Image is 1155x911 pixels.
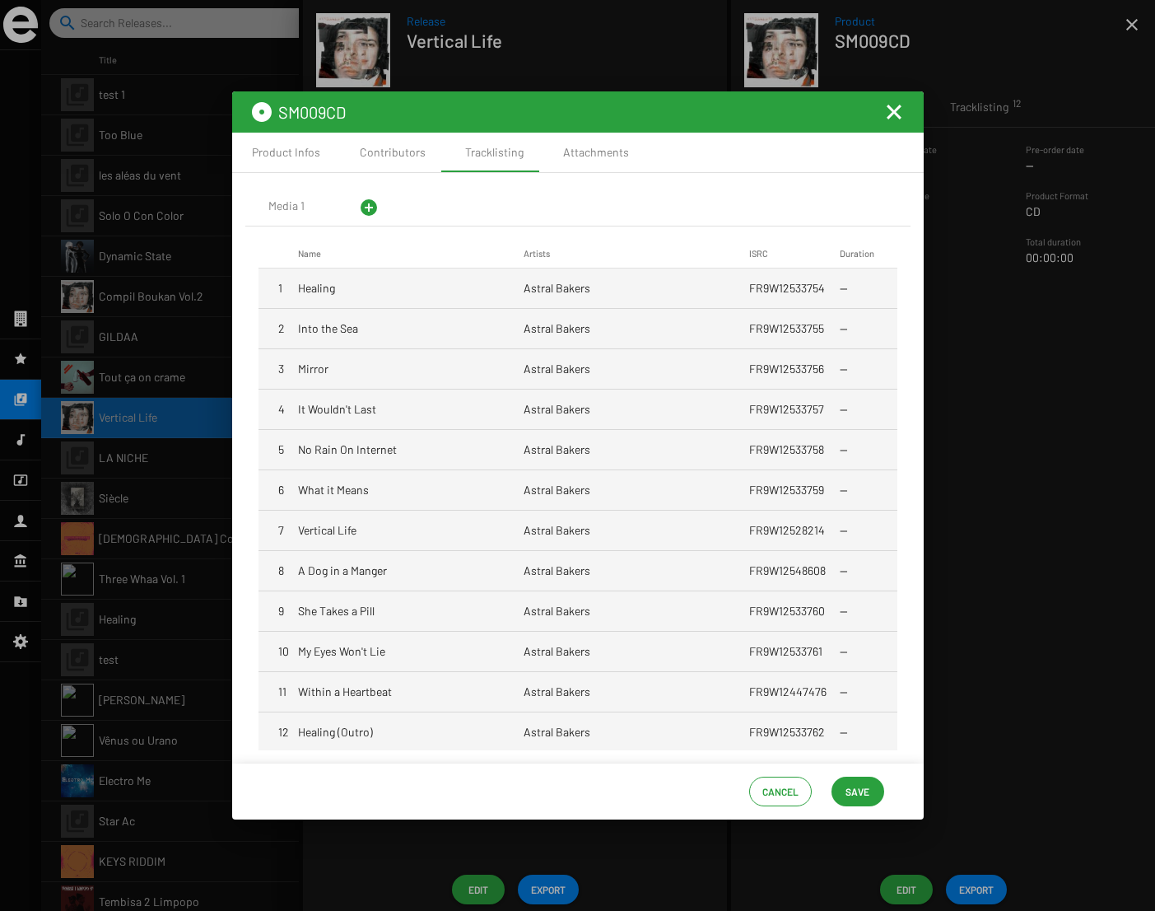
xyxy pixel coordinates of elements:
[258,632,298,671] mat-cell: 10
[840,672,897,712] mat-cell: --
[258,390,298,429] mat-cell: 4
[298,441,397,458] span: No Rain On Internet
[298,603,375,619] span: She Takes a Pill
[762,777,799,806] span: Cancel
[749,632,840,671] mat-cell: FR9W12533761
[840,240,897,268] mat-header-cell: Duration
[258,591,298,631] mat-cell: 9
[359,198,379,217] mat-icon: add_circle
[840,591,897,631] mat-cell: --
[845,777,869,806] span: Save
[465,144,524,161] div: Tracklisting
[278,102,346,122] span: SM009CD
[360,144,426,161] div: Contributors
[524,309,749,348] mat-cell: Astral Bakers
[258,712,298,752] mat-cell: 12
[524,430,749,470] mat-cell: Astral Bakers
[563,144,629,161] div: Attachments
[749,712,840,752] mat-cell: FR9W12533762
[298,522,356,539] span: Vertical Life
[840,470,897,510] mat-cell: --
[258,430,298,470] mat-cell: 5
[749,349,840,389] mat-cell: FR9W12533756
[524,712,749,752] mat-cell: Astral Bakers
[749,470,840,510] mat-cell: FR9W12533759
[298,361,328,377] span: Mirror
[258,511,298,550] mat-cell: 7
[840,309,897,348] mat-cell: --
[258,349,298,389] mat-cell: 3
[749,777,812,806] button: Cancel
[840,430,897,470] mat-cell: --
[524,269,749,308] mat-cell: Astral Bakers
[749,269,840,308] mat-cell: FR9W12533754
[252,144,320,161] div: Product Infos
[298,563,387,579] span: A Dog in a Manger
[258,672,298,712] mat-cell: 11
[298,320,358,337] span: Into the Sea
[831,777,884,806] button: Save
[524,551,749,591] mat-cell: Astral Bakers
[749,672,840,712] mat-cell: FR9W12447476
[524,349,749,389] mat-cell: Astral Bakers
[298,280,335,297] span: Healing
[298,401,376,418] span: It Wouldn't Last
[298,684,392,700] span: Within a Heartbeat
[524,632,749,671] mat-cell: Astral Bakers
[749,551,840,591] mat-cell: FR9W12548608
[840,551,897,591] mat-cell: --
[298,643,385,660] span: My Eyes Won't Lie
[524,511,749,550] mat-cell: Astral Bakers
[749,240,840,268] mat-header-cell: ISRC
[840,349,897,389] mat-cell: --
[840,632,897,671] mat-cell: --
[524,591,749,631] mat-cell: Astral Bakers
[749,511,840,550] mat-cell: FR9W12528214
[840,390,897,429] mat-cell: --
[749,390,840,429] mat-cell: FR9W12533757
[268,198,305,214] div: Media 1
[749,430,840,470] mat-cell: FR9W12533758
[524,672,749,712] mat-cell: Astral Bakers
[258,269,298,308] mat-cell: 1
[258,470,298,510] mat-cell: 6
[884,102,904,122] button: Fermer la fenêtre
[524,470,749,510] mat-cell: Astral Bakers
[298,482,369,498] span: What it Means
[840,712,897,752] mat-cell: --
[840,511,897,550] mat-cell: --
[524,390,749,429] mat-cell: Astral Bakers
[298,240,524,268] mat-header-cell: Name
[749,309,840,348] mat-cell: FR9W12533755
[298,724,373,740] span: Healing (Outro)
[749,591,840,631] mat-cell: FR9W12533760
[840,269,897,308] mat-cell: --
[258,551,298,591] mat-cell: 8
[258,309,298,348] mat-cell: 2
[524,240,749,268] mat-header-cell: Artists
